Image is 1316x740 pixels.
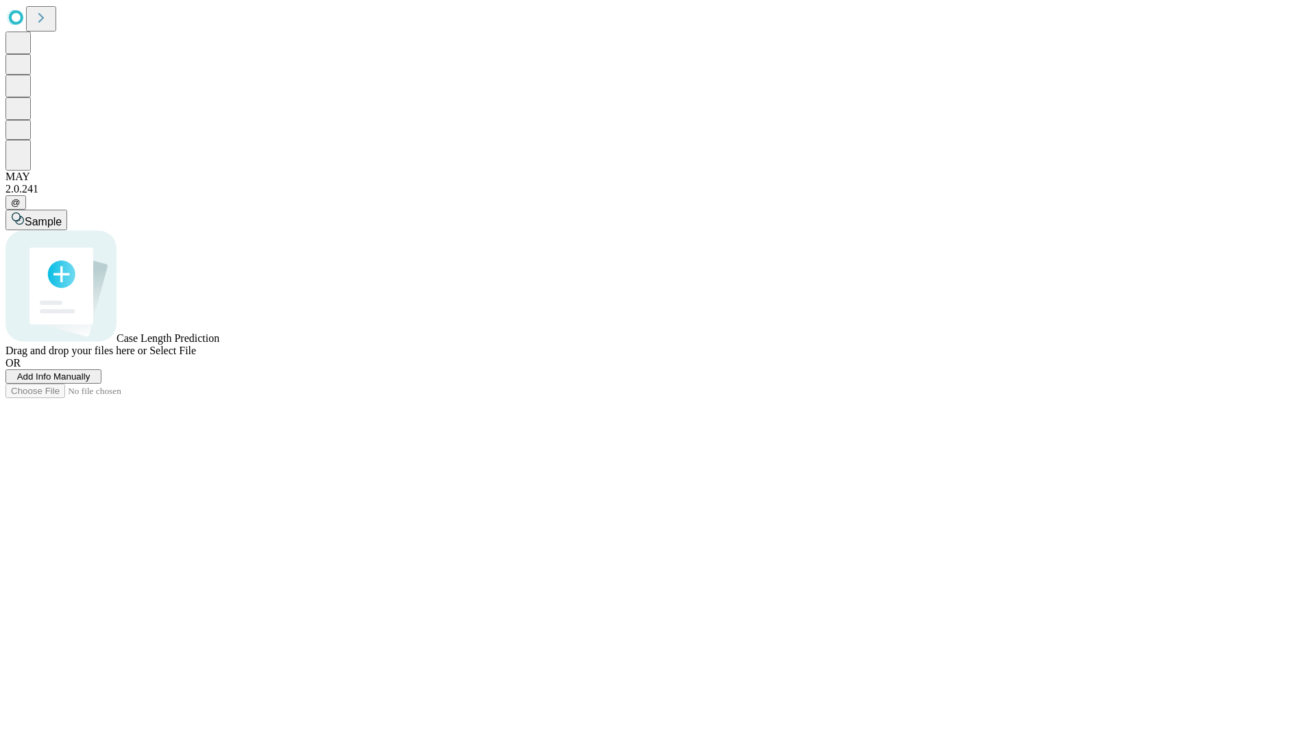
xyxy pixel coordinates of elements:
div: MAY [5,171,1311,183]
span: Select File [149,345,196,356]
span: Sample [25,216,62,227]
button: Sample [5,210,67,230]
button: @ [5,195,26,210]
span: Add Info Manually [17,371,90,382]
span: Drag and drop your files here or [5,345,147,356]
div: 2.0.241 [5,183,1311,195]
button: Add Info Manually [5,369,101,384]
span: Case Length Prediction [117,332,219,344]
span: OR [5,357,21,369]
span: @ [11,197,21,208]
